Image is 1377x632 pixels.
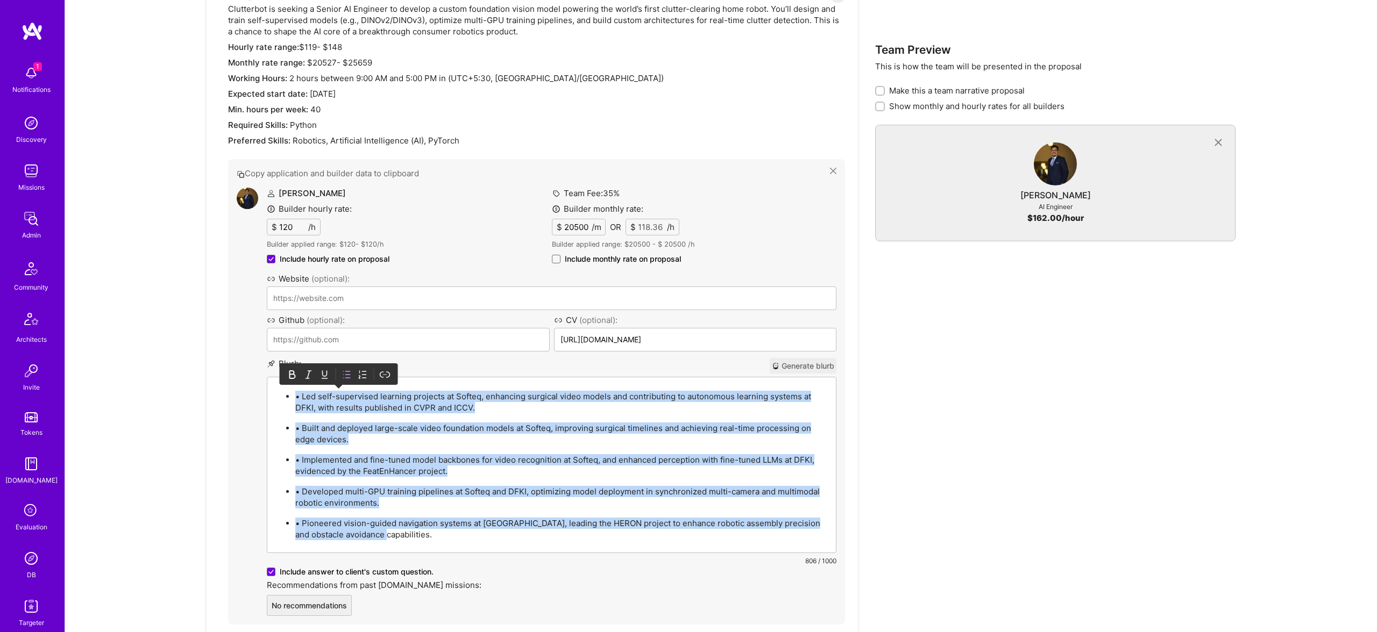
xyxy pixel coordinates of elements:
[16,134,47,145] div: Discovery
[228,120,288,130] span: Required Skills:
[630,221,636,233] span: $
[228,41,845,53] div: $ 119 - $ 148
[356,73,439,83] span: 9:00 AM and 5:00 PM
[1020,190,1091,201] div: [PERSON_NAME]
[295,486,829,508] p: • Developed multi-GPU training pipelines at Softeq and DFKI, optimizing model deployment in synch...
[592,221,601,233] span: /m
[18,256,44,282] img: Community
[311,274,350,284] span: (optional):
[267,203,352,214] label: Builder hourly rate:
[228,57,845,68] div: $ 20527 - $ 25659
[267,595,352,616] button: No recommendations
[554,314,837,326] label: CV
[636,219,667,235] input: XX
[237,168,830,179] button: Copy application and builder data to clipboard
[23,382,40,393] div: Invite
[552,240,837,249] p: Builder applied range: $ 20500 - $ 20500 /h
[20,595,42,617] img: Skill Targeter
[228,119,845,131] div: Python
[228,135,290,146] span: Preferred Skills:
[20,208,42,229] img: admin teamwork
[772,362,779,370] i: icon CrystalBall
[12,84,51,95] div: Notifications
[552,203,643,214] label: Builder monthly rate:
[267,240,389,249] p: Builder applied range: $ 120 - $ 120 /h
[21,501,41,521] i: icon SelectionTeam
[20,62,42,84] img: bell
[267,286,836,310] input: https://website.com
[267,314,550,326] label: Github
[228,42,299,52] span: Hourly rate range:
[267,579,836,591] label: Recommendations from past [DOMAIN_NAME] missions:
[610,221,621,233] div: OR
[280,566,434,577] span: Include answer to client's custom question.
[1212,137,1224,149] i: icon CloseGray
[295,518,829,540] p: • Pioneered vision-guided navigation systems at [GEOGRAPHIC_DATA], leading the HERON project to e...
[20,427,42,438] div: Tokens
[307,315,345,325] span: (optional):
[20,548,42,569] img: Admin Search
[228,58,307,68] span: Monthly rate range:
[228,73,845,84] div: 2 hours between in (UTC +5:30 , [GEOGRAPHIC_DATA]/[GEOGRAPHIC_DATA] )
[267,188,346,198] label: [PERSON_NAME]
[228,104,308,114] span: Min. hours per week:
[20,160,42,182] img: teamwork
[22,229,41,241] div: Admin
[228,89,308,99] span: Expected start date:
[1034,142,1077,185] img: User Avatar
[277,219,308,235] input: XX
[228,104,845,115] div: 40
[16,334,47,345] div: Architects
[562,219,592,235] input: XX
[1039,201,1073,212] div: AI Engineer
[33,62,42,71] span: 1
[889,100,1064,112] span: Show monthly and hourly rates for all builders
[228,88,845,99] div: [DATE]
[20,360,42,382] img: Invite
[228,135,845,146] div: Robotics, Artificial Intelligence (AI), PyTorch
[228,73,287,83] span: Working Hours:
[14,282,48,293] div: Community
[830,168,836,174] i: icon Close
[25,412,38,422] img: tokens
[5,475,58,486] div: [DOMAIN_NAME]
[280,254,389,264] span: Include hourly rate on proposal
[565,254,681,264] span: Include monthly rate on proposal
[295,422,829,445] p: • Built and deployed large-scale video foundation models at Softeq, improving surgical timelines ...
[18,308,44,334] img: Architects
[16,521,47,533] div: Evaluation
[19,617,44,628] div: Targeter
[272,221,277,233] span: $
[18,182,45,193] div: Missions
[267,328,550,351] input: https://github.com
[267,555,836,566] div: 806 / 1000
[1027,212,1084,224] div: $ 162.00 /hour
[557,221,562,233] span: $
[552,188,620,199] label: Team Fee: 35 %
[770,358,836,374] button: Generate blurb
[295,454,829,477] p: • Implemented and fine-tuned model backbones for video recognition at Softeq, and enhanced percep...
[875,61,1235,72] p: This is how the team will be presented in the proposal
[267,273,836,284] label: Website
[667,221,675,233] span: /h
[295,391,829,413] p: • Led self-supervised learning projects at Softeq, enhancing surgical video models and contributi...
[889,85,1025,96] span: Make this a team narrative proposal
[237,170,245,178] i: icon Copy
[20,453,42,475] img: guide book
[237,188,258,209] img: User Avatar
[27,569,36,580] div: DB
[20,112,42,134] img: discovery
[875,43,1235,56] h3: Team Preview
[22,21,43,41] img: logo
[1034,142,1077,190] a: User Avatar
[267,358,301,374] label: Blurb :
[308,221,316,233] span: /h
[579,315,617,325] span: (optional):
